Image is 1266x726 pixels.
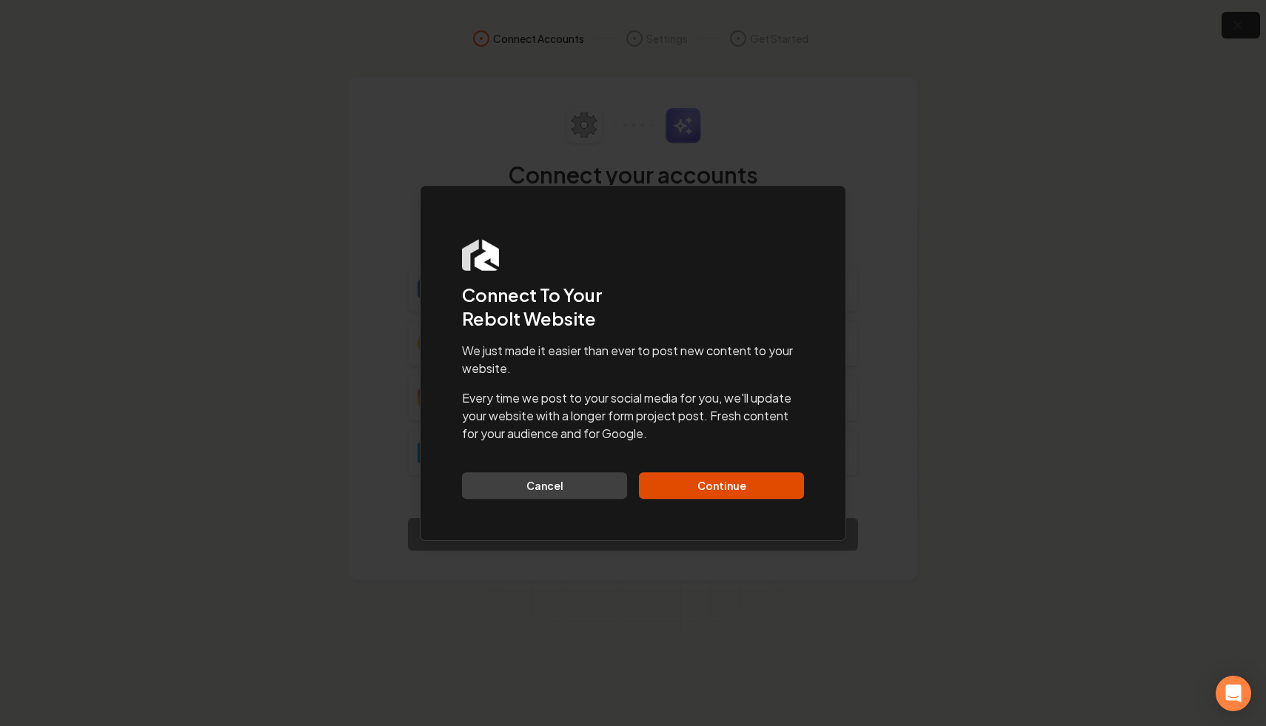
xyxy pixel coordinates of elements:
[462,472,627,499] button: Cancel
[462,389,804,443] p: Every time we post to your social media for you, we'll update your website with a longer form pro...
[462,342,804,377] p: We just made it easier than ever to post new content to your website.
[462,283,804,330] h2: Connect To Your Rebolt Website
[462,239,499,272] img: Rebolt Logo
[639,472,804,499] button: Continue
